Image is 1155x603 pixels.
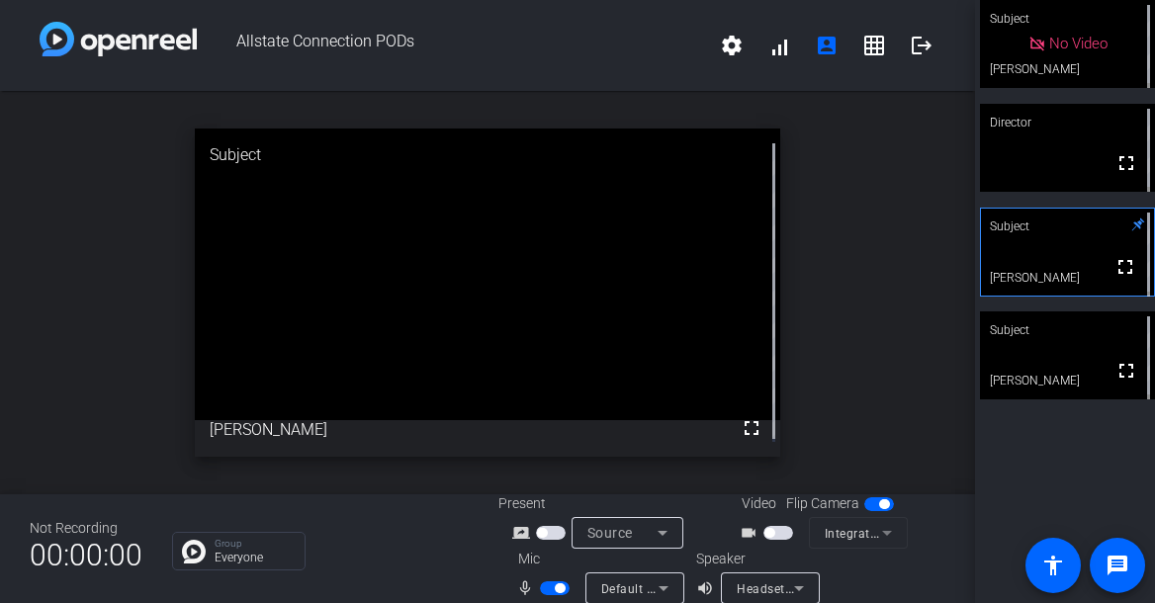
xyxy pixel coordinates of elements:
mat-icon: accessibility [1041,554,1065,577]
mat-icon: message [1106,554,1129,577]
div: Subject [195,129,780,182]
span: Source [587,525,633,541]
mat-icon: fullscreen [1113,255,1137,279]
p: Everyone [215,552,295,563]
div: Not Recording [30,518,142,539]
span: Headset Earphone (Poly BT700) [737,580,923,596]
span: Video [742,493,776,514]
mat-icon: fullscreen [1114,359,1138,383]
div: Present [498,493,696,514]
img: white-gradient.svg [40,22,197,56]
mat-icon: fullscreen [740,416,763,440]
div: Subject [980,208,1155,245]
mat-icon: settings [720,34,744,57]
div: Director [980,104,1155,141]
mat-icon: grid_on [862,34,886,57]
mat-icon: logout [910,34,933,57]
span: Default - Headset Microphone (Poly BT700) [601,580,852,596]
mat-icon: mic_none [516,576,540,600]
span: 00:00:00 [30,531,142,579]
span: Allstate Connection PODs [197,22,708,69]
div: Mic [498,549,696,569]
mat-icon: fullscreen [1114,151,1138,175]
button: signal_cellular_alt [755,22,803,69]
p: Group [215,539,295,549]
span: No Video [1049,35,1108,52]
mat-icon: screen_share_outline [512,521,536,545]
div: Speaker [696,549,815,569]
mat-icon: account_box [815,34,839,57]
mat-icon: videocam_outline [740,521,763,545]
div: Subject [980,311,1155,349]
img: Chat Icon [182,540,206,563]
mat-icon: volume_up [696,576,720,600]
span: Flip Camera [786,493,859,514]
